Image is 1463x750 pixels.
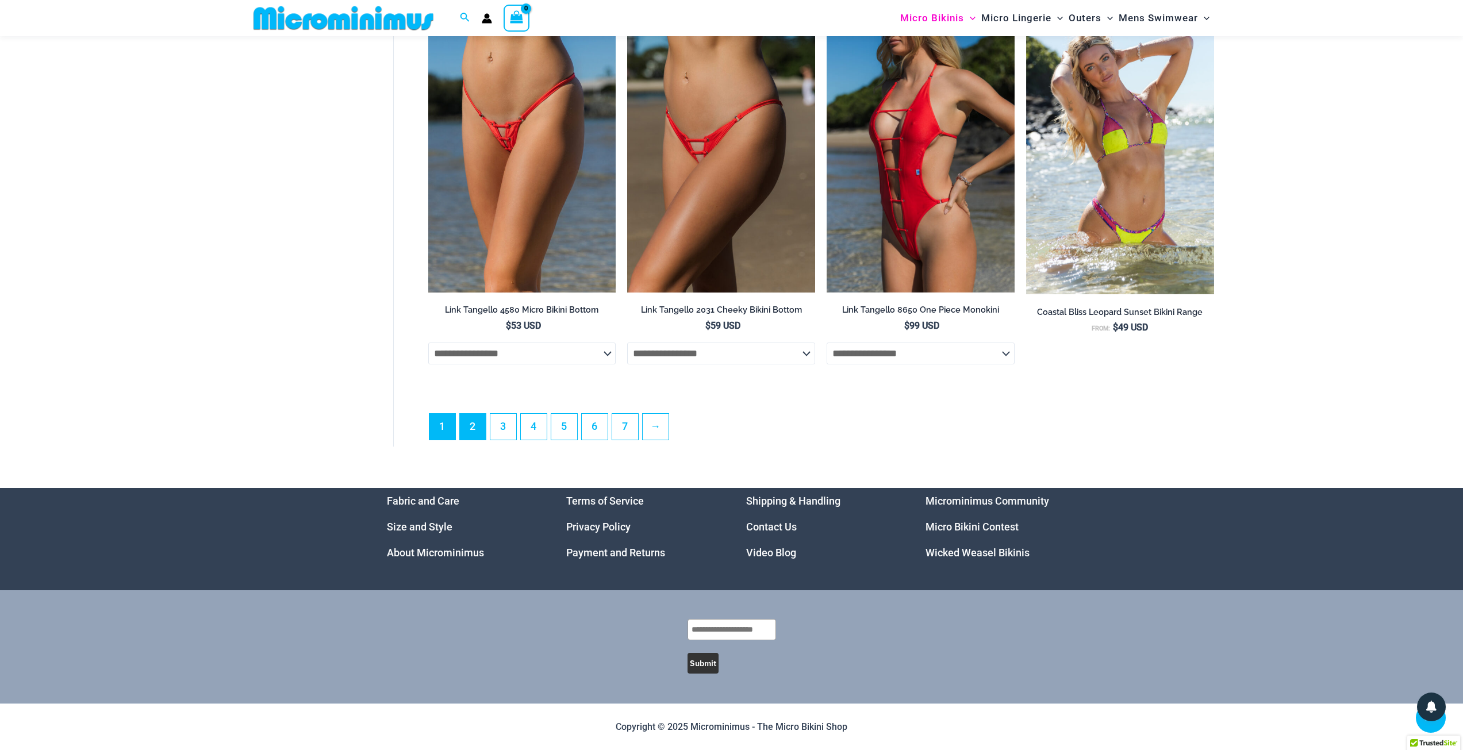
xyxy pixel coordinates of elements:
[900,3,964,33] span: Micro Bikinis
[827,11,1015,293] img: Link Tangello 8650 One Piece Monokini 11
[1026,11,1214,294] a: Coastal Bliss Leopard Sunset 3171 Tri Top 4371 Thong Bikini 06Coastal Bliss Leopard Sunset 3171 T...
[387,488,538,566] nav: Menu
[1051,3,1063,33] span: Menu Toggle
[827,305,1015,320] a: Link Tangello 8650 One Piece Monokini
[490,414,516,440] a: Page 3
[504,5,530,31] a: View Shopping Cart, empty
[249,5,438,31] img: MM SHOP LOGO FLAT
[428,413,1214,447] nav: Product Pagination
[926,488,1077,566] aside: Footer Widget 4
[387,547,484,559] a: About Microminimus
[521,414,547,440] a: Page 4
[978,3,1066,33] a: Micro LingerieMenu ToggleMenu Toggle
[566,488,717,566] aside: Footer Widget 2
[428,305,616,316] h2: Link Tangello 4580 Micro Bikini Bottom
[428,11,616,293] img: Link Tangello 4580 Micro 01
[428,11,616,293] a: Link Tangello 4580 Micro 01Link Tangello 4580 Micro 02Link Tangello 4580 Micro 02
[627,305,815,316] h2: Link Tangello 2031 Cheeky Bikini Bottom
[981,3,1051,33] span: Micro Lingerie
[482,13,492,24] a: Account icon link
[926,547,1030,559] a: Wicked Weasel Bikinis
[429,414,455,440] span: Page 1
[387,488,538,566] aside: Footer Widget 1
[1066,3,1116,33] a: OutersMenu ToggleMenu Toggle
[387,495,459,507] a: Fabric and Care
[387,718,1077,736] p: Copyright © 2025 Microminimus - The Micro Bikini Shop
[551,414,577,440] a: Page 5
[460,11,470,25] a: Search icon link
[926,488,1077,566] nav: Menu
[1198,3,1209,33] span: Menu Toggle
[746,521,797,533] a: Contact Us
[1026,307,1214,322] a: Coastal Bliss Leopard Sunset Bikini Range
[627,305,815,320] a: Link Tangello 2031 Cheeky Bikini Bottom
[566,495,644,507] a: Terms of Service
[506,320,511,331] span: $
[926,521,1019,533] a: Micro Bikini Contest
[460,414,486,440] a: Page 2
[746,495,840,507] a: Shipping & Handling
[827,11,1015,293] a: Link Tangello 8650 One Piece Monokini 11Link Tangello 8650 One Piece Monokini 12Link Tangello 865...
[746,547,796,559] a: Video Blog
[566,521,631,533] a: Privacy Policy
[1116,3,1212,33] a: Mens SwimwearMenu ToggleMenu Toggle
[1113,322,1148,333] bdi: 49 USD
[643,414,669,440] a: →
[746,488,897,566] aside: Footer Widget 3
[746,488,897,566] nav: Menu
[612,414,638,440] a: Page 7
[566,488,717,566] nav: Menu
[1026,11,1214,294] img: Coastal Bliss Leopard Sunset 3171 Tri Top 4371 Thong Bikini 06
[897,3,978,33] a: Micro BikinisMenu ToggleMenu Toggle
[1119,3,1198,33] span: Mens Swimwear
[904,320,939,331] bdi: 99 USD
[705,320,711,331] span: $
[705,320,740,331] bdi: 59 USD
[1092,325,1110,332] span: From:
[896,2,1215,34] nav: Site Navigation
[1026,307,1214,318] h2: Coastal Bliss Leopard Sunset Bikini Range
[506,320,541,331] bdi: 53 USD
[1113,322,1118,333] span: $
[582,414,608,440] a: Page 6
[627,11,815,293] img: Link Tangello 2031 Cheeky 01
[387,521,452,533] a: Size and Style
[566,547,665,559] a: Payment and Returns
[688,653,719,674] button: Submit
[1069,3,1101,33] span: Outers
[428,305,616,320] a: Link Tangello 4580 Micro Bikini Bottom
[627,11,815,293] a: Link Tangello 2031 Cheeky 01Link Tangello 2031 Cheeky 02Link Tangello 2031 Cheeky 02
[1101,3,1113,33] span: Menu Toggle
[827,305,1015,316] h2: Link Tangello 8650 One Piece Monokini
[926,495,1049,507] a: Microminimus Community
[964,3,976,33] span: Menu Toggle
[904,320,909,331] span: $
